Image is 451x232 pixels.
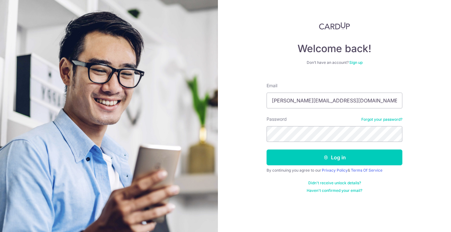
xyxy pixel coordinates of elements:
a: Privacy Policy [322,168,348,173]
button: Log in [267,150,402,165]
label: Password [267,116,287,122]
a: Didn't receive unlock details? [308,180,361,186]
div: By continuing you agree to our & [267,168,402,173]
div: Don’t have an account? [267,60,402,65]
a: Haven't confirmed your email? [307,188,362,193]
h4: Welcome back! [267,42,402,55]
img: CardUp Logo [319,22,350,30]
input: Enter your Email [267,93,402,108]
a: Forgot your password? [361,117,402,122]
label: Email [267,82,277,89]
a: Terms Of Service [351,168,382,173]
a: Sign up [349,60,363,65]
